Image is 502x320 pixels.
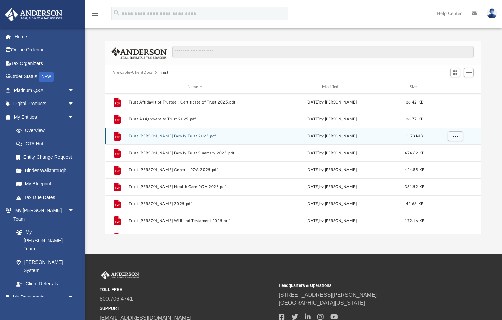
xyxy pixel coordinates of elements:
span: [DATE] [306,168,319,172]
span: arrow_drop_down [68,97,81,111]
img: Anderson Advisors Platinum Portal [100,271,140,280]
button: Trust [PERSON_NAME] General POA 2025.pdf [128,168,262,172]
small: Headquarters & Operations [279,282,453,289]
div: Modified [265,84,398,90]
div: by [PERSON_NAME] [265,201,398,207]
span: [DATE] [306,185,319,189]
small: SUPPORT [100,305,274,312]
div: NEW [39,72,54,82]
img: Anderson Advisors Platinum Portal [3,8,64,21]
a: [STREET_ADDRESS][PERSON_NAME] [279,292,377,298]
a: menu [91,13,99,18]
small: TOLL FREE [100,287,274,293]
input: Search files and folders [172,46,474,59]
div: by [PERSON_NAME] [265,184,398,190]
a: Digital Productsarrow_drop_down [5,97,85,111]
a: [PERSON_NAME] System [9,255,81,277]
div: Size [401,84,428,90]
button: Add [464,68,474,77]
span: arrow_drop_down [68,84,81,97]
i: search [113,9,120,17]
a: Entity Change Request [9,151,85,164]
span: arrow_drop_down [68,204,81,218]
a: My [PERSON_NAME] Team [9,226,78,256]
a: Order StatusNEW [5,70,85,84]
button: More options [447,131,463,141]
div: by [PERSON_NAME] [265,218,398,224]
button: Trust Assignment to Trust 2025.pdf [128,117,262,121]
a: My Entitiesarrow_drop_down [5,110,85,124]
button: Viewable-ClientDocs [113,70,153,76]
div: by [PERSON_NAME] [265,150,398,156]
span: [DATE] [306,202,319,206]
span: 172.16 KB [405,219,424,223]
a: Tax Organizers [5,56,85,70]
span: 1.78 MB [407,134,423,138]
button: Trust [PERSON_NAME] Health Care POA 2025.pdf [128,185,262,189]
a: Home [5,30,85,43]
i: menu [91,9,99,18]
button: Trust [PERSON_NAME] Family Trust 2025.pdf [128,134,262,138]
button: Trust [PERSON_NAME] Family Trust Summary 2025.pdf [128,151,262,155]
span: [DATE] [306,134,319,138]
a: Online Ordering [5,43,85,57]
span: arrow_drop_down [68,291,81,304]
button: Trust [PERSON_NAME] 2025.pdf [128,202,262,206]
div: by [PERSON_NAME] [265,99,398,106]
div: by [PERSON_NAME] [265,133,398,139]
a: Client Referrals [9,277,81,291]
a: Binder Walkthrough [9,164,85,177]
span: 424.85 KB [405,168,424,172]
div: id [431,84,478,90]
div: by [PERSON_NAME] [265,167,398,173]
button: Switch to Grid View [450,68,460,77]
span: 36.77 KB [406,117,423,121]
button: Trust [PERSON_NAME] Will and Testament 2025.pdf [128,219,262,223]
div: grid [105,94,481,234]
a: My [PERSON_NAME] Teamarrow_drop_down [5,204,81,226]
span: [DATE] [306,100,319,104]
span: arrow_drop_down [68,110,81,124]
div: Name [128,84,262,90]
a: Platinum Q&Aarrow_drop_down [5,84,85,97]
a: [GEOGRAPHIC_DATA][US_STATE] [279,300,365,306]
a: CTA Hub [9,137,85,151]
span: 331.52 KB [405,185,424,189]
span: 474.62 KB [405,151,424,155]
a: My Documentsarrow_drop_down [5,291,81,304]
img: User Pic [487,8,497,18]
span: [DATE] [306,151,319,155]
a: Overview [9,124,85,137]
button: Trust Affidavit of Trustee : Certificate of Trust 2025.pdf [128,100,262,105]
span: [DATE] [306,219,319,223]
a: 800.706.4741 [100,296,133,302]
div: by [PERSON_NAME] [265,116,398,122]
div: id [109,84,125,90]
a: Tax Due Dates [9,190,85,204]
span: [DATE] [306,117,319,121]
span: 42.68 KB [406,202,423,206]
button: Trust [159,70,168,76]
a: My Blueprint [9,177,81,191]
span: 36.42 KB [406,100,423,104]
